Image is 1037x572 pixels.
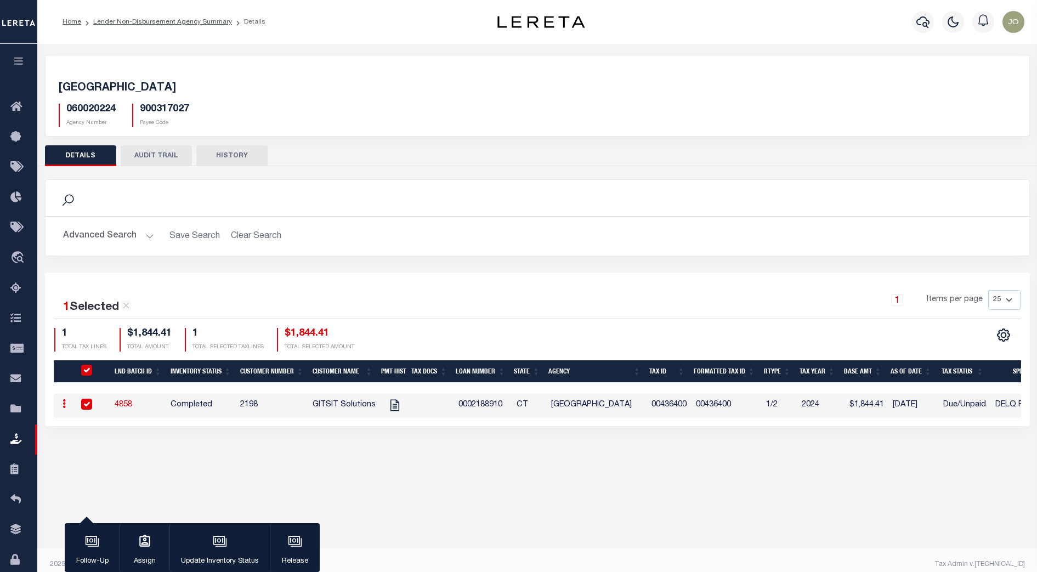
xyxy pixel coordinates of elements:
th: QID [75,360,110,383]
th: State: activate to sort column ascending [509,360,544,383]
td: 2198 [236,394,308,417]
div: Tax Admin v.[TECHNICAL_ID] [546,559,1025,569]
img: svg+xml;base64,PHN2ZyB4bWxucz0iaHR0cDovL3d3dy53My5vcmcvMjAwMC9zdmciIHBvaW50ZXItZXZlbnRzPSJub25lIi... [1002,11,1024,33]
a: Lender Non-Disbursement Agency Summary [93,19,232,25]
td: 1/2 [762,394,797,417]
a: Home [63,19,81,25]
a: 1 [891,294,903,306]
i: travel_explore [10,251,28,265]
h5: 060020224 [66,104,116,116]
button: HISTORY [196,145,268,166]
td: [DATE] [888,394,938,417]
td: 2024 [797,394,842,417]
div: 2025 © [PERSON_NAME]. [42,559,537,569]
th: Inventory Status: activate to sort column ascending [166,360,236,383]
button: Advanced Search [63,225,154,247]
th: Customer Name: activate to sort column ascending [308,360,377,383]
h4: 1 [192,328,264,340]
p: TOTAL AMOUNT [127,343,172,352]
p: TOTAL TAX LINES [62,343,106,352]
button: DETAILS [45,145,116,166]
th: Tax Docs: activate to sort column ascending [406,360,451,383]
p: Follow-Up [76,556,109,567]
p: Update Inventory Status [181,556,259,567]
h4: $1,844.41 [285,328,354,340]
td: GITSIT Solutions [308,394,380,417]
div: Selected [63,299,131,316]
button: AUDIT TRAIL [121,145,192,166]
td: 00436400 [692,394,762,417]
h5: 900317027 [140,104,189,116]
th: &nbsp;&nbsp;&nbsp;&nbsp;&nbsp;&nbsp;&nbsp;&nbsp;&nbsp;&nbsp; [54,360,75,383]
li: Details [232,17,265,27]
h4: $1,844.41 [127,328,172,340]
th: Tax Year: activate to sort column ascending [795,360,840,383]
th: Tax Status: activate to sort column ascending [936,360,988,383]
img: logo-dark.svg [497,16,585,28]
th: LND Batch ID: activate to sort column ascending [110,360,166,383]
a: 4858 [115,401,132,409]
th: Formatted Tax Id: activate to sort column ascending [689,360,760,383]
td: Completed [166,394,236,417]
td: 0002188910 [454,394,512,417]
p: Agency Number [66,119,116,127]
span: [GEOGRAPHIC_DATA] [59,83,176,94]
th: Base Amt: activate to sort column ascending [840,360,886,383]
span: Due/Unpaid [943,401,986,409]
th: Tax Id: activate to sort column ascending [645,360,689,383]
p: Assign [131,556,158,567]
p: TOTAL SELECTED TAXLINES [192,343,264,352]
p: TOTAL SELECTED AMOUNT [285,343,354,352]
th: Pmt Hist [377,360,406,383]
td: CT [512,394,547,417]
td: [GEOGRAPHIC_DATA] [547,394,647,417]
p: Release [281,556,309,567]
span: Items per page [927,294,983,306]
td: 00436400 [647,394,692,417]
p: Payee Code [140,119,189,127]
th: RType: activate to sort column ascending [760,360,795,383]
th: As Of Date: activate to sort column ascending [886,360,936,383]
th: Agency: activate to sort column ascending [544,360,645,383]
th: Loan Number: activate to sort column ascending [451,360,509,383]
td: $1,844.41 [842,394,888,417]
span: 1 [63,302,70,313]
th: Customer Number: activate to sort column ascending [236,360,308,383]
h4: 1 [62,328,106,340]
